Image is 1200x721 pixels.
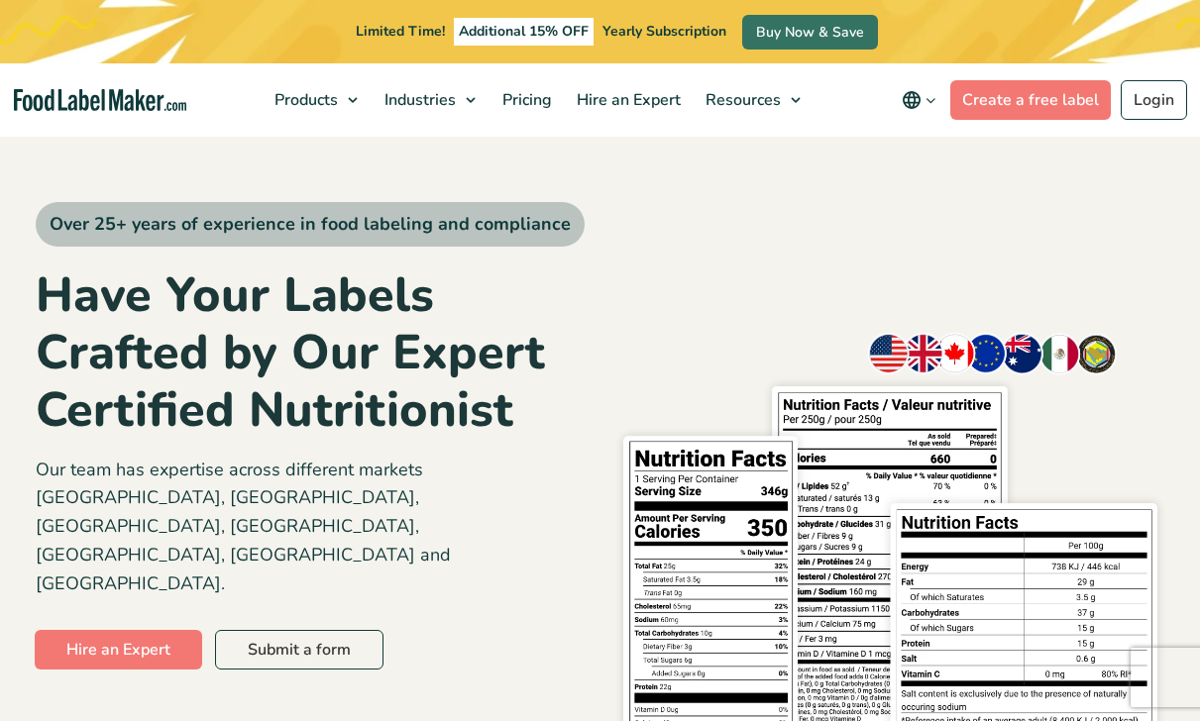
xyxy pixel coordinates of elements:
a: Resources [694,63,811,137]
a: Products [263,63,368,137]
span: Yearly Subscription [602,22,726,41]
a: Hire an Expert [565,63,689,137]
span: Hire an Expert [571,89,683,111]
a: Industries [373,63,486,137]
span: Pricing [496,89,554,111]
span: Resources [700,89,783,111]
a: Login [1121,80,1187,120]
span: Additional 15% OFF [454,18,594,46]
span: Industries [379,89,458,111]
a: Create a free label [950,80,1111,120]
span: Products [269,89,340,111]
a: Buy Now & Save [742,15,878,50]
span: Limited Time! [356,22,445,41]
a: Hire an Expert [35,630,202,669]
a: Submit a form [215,630,383,669]
h1: Have Your Labels Crafted by Our Expert Certified Nutritionist [36,266,586,439]
span: Over 25+ years of experience in food labeling and compliance [36,202,585,247]
p: Our team has expertise across different markets [GEOGRAPHIC_DATA], [GEOGRAPHIC_DATA], [GEOGRAPHIC... [36,456,586,598]
a: Pricing [491,63,560,137]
